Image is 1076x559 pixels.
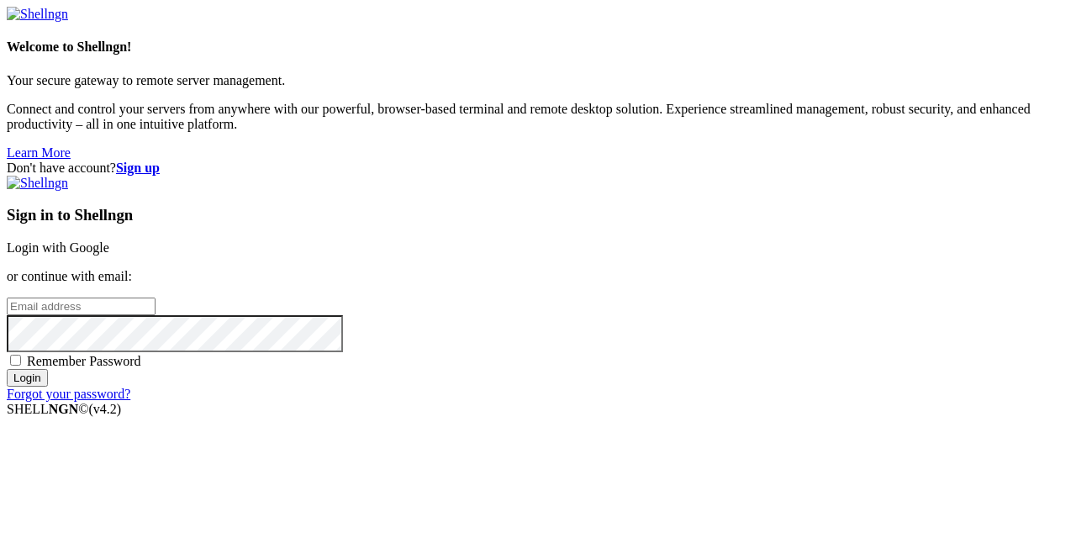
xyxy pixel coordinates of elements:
img: Shellngn [7,7,68,22]
input: Email address [7,298,156,315]
p: Connect and control your servers from anywhere with our powerful, browser-based terminal and remo... [7,102,1069,132]
h4: Welcome to Shellngn! [7,40,1069,55]
span: SHELL © [7,402,121,416]
a: Sign up [116,161,160,175]
img: Shellngn [7,176,68,191]
div: Don't have account? [7,161,1069,176]
a: Learn More [7,145,71,160]
span: Remember Password [27,354,141,368]
input: Remember Password [10,355,21,366]
p: Your secure gateway to remote server management. [7,73,1069,88]
p: or continue with email: [7,269,1069,284]
h3: Sign in to Shellngn [7,206,1069,224]
span: 4.2.0 [89,402,122,416]
a: Forgot your password? [7,387,130,401]
input: Login [7,369,48,387]
a: Login with Google [7,240,109,255]
b: NGN [49,402,79,416]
